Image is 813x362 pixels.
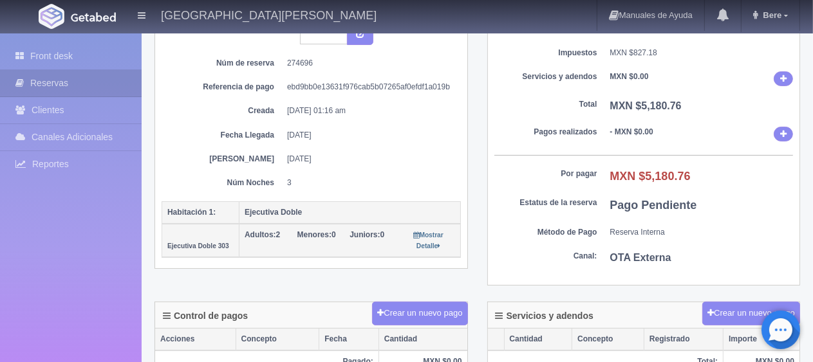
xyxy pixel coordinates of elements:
[245,230,280,239] span: 2
[287,177,451,188] dd: 3
[163,311,248,321] h4: Control de pagos
[167,242,229,249] small: Ejecutiva Doble 303
[39,4,64,29] img: Getabed
[239,201,461,224] th: Ejecutiva Doble
[171,177,274,188] dt: Núm Noches
[494,71,597,82] dt: Servicios y adendos
[372,302,467,325] button: Crear un nuevo pago
[610,127,653,136] b: - MXN $0.00
[245,230,276,239] strong: Adultos:
[494,251,597,262] dt: Canal:
[236,329,319,350] th: Concepto
[496,311,593,321] h4: Servicios y adendos
[610,48,794,59] dd: MXN $827.18
[287,130,451,141] dd: [DATE]
[610,72,649,81] b: MXN $0.00
[319,329,379,350] th: Fecha
[414,231,444,249] small: Mostrar Detalle
[287,105,451,116] dd: [DATE] 01:16 am
[494,99,597,110] dt: Total
[171,154,274,165] dt: [PERSON_NAME]
[161,6,377,23] h4: [GEOGRAPHIC_DATA][PERSON_NAME]
[297,230,332,239] strong: Menores:
[71,12,116,22] img: Getabed
[610,199,697,212] b: Pago Pendiente
[171,82,274,93] dt: Referencia de pago
[155,329,236,350] th: Acciones
[610,227,794,238] dd: Reserva Interna
[494,197,597,208] dt: Estatus de la reserva
[494,127,597,138] dt: Pagos realizados
[494,227,597,238] dt: Método de Pago
[350,230,384,239] span: 0
[702,302,800,325] button: Crear un nuevo cargo
[414,230,444,250] a: Mostrar Detalle
[760,10,781,20] span: Bere
[378,329,467,350] th: Cantidad
[350,230,380,239] strong: Juniors:
[287,154,451,165] dd: [DATE]
[297,230,336,239] span: 0
[171,105,274,116] dt: Creada
[610,252,671,263] b: OTA Externa
[610,100,682,111] b: MXN $5,180.76
[171,130,274,141] dt: Fecha Llegada
[287,58,451,69] dd: 274696
[171,58,274,69] dt: Núm de reserva
[167,208,216,217] b: Habitación 1:
[287,82,451,93] dd: ebd9bb0e13631f976cab5b07265af0efdf1a019b
[610,170,691,183] b: MXN $5,180.76
[572,329,644,350] th: Concepto
[494,48,597,59] dt: Impuestos
[644,329,723,350] th: Registrado
[504,329,572,350] th: Cantidad
[494,168,597,179] dt: Por pagar
[724,329,799,350] th: Importe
